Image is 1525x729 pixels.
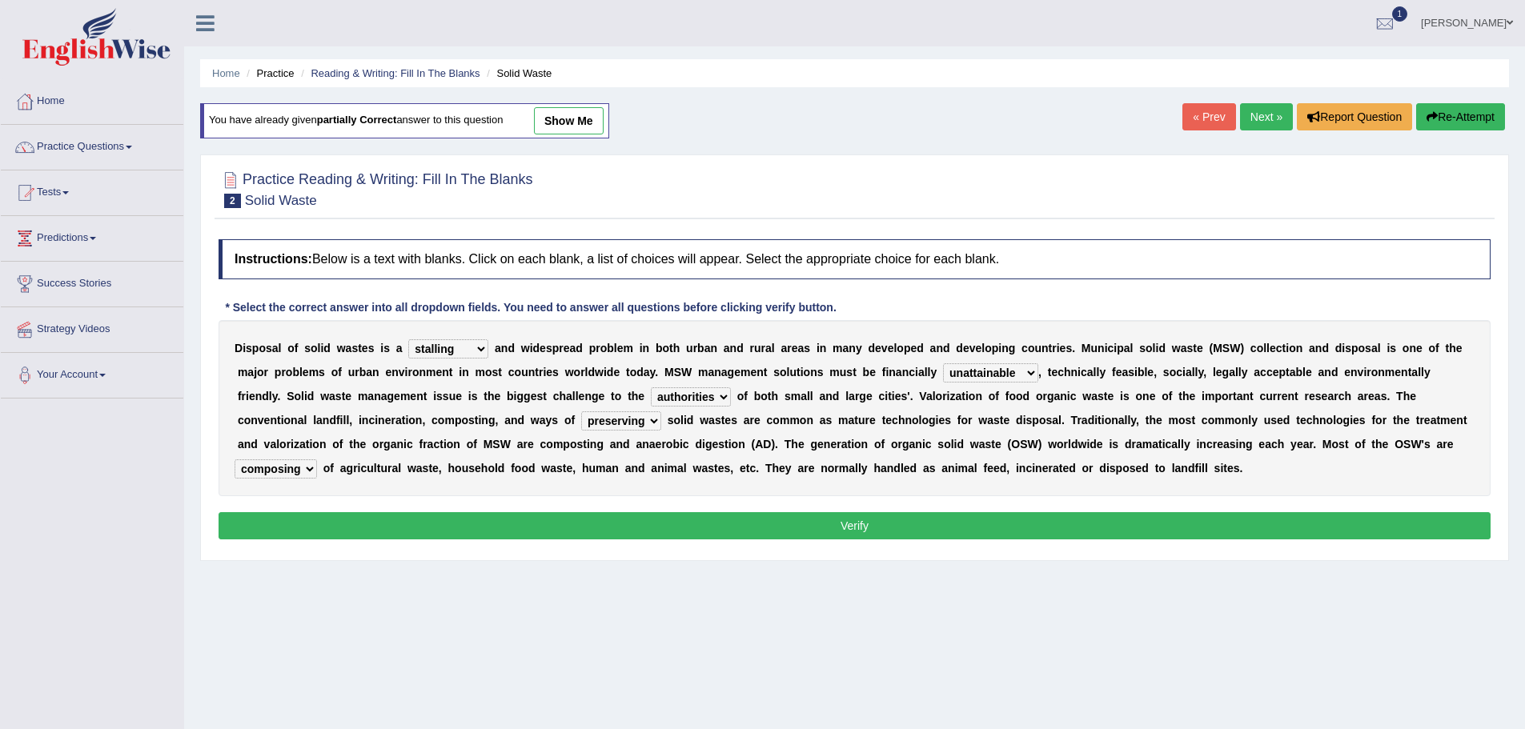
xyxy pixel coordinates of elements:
b: a [1181,342,1187,354]
b: u [754,342,761,354]
div: * Select the correct answer into all dropdown fields. You need to answer all questions before cli... [219,299,843,316]
b: n [372,366,379,379]
b: d [533,342,540,354]
b: , [1038,366,1041,379]
b: p [552,342,560,354]
b: o [574,366,581,379]
a: Home [212,67,240,79]
b: v [399,366,405,379]
b: n [730,342,737,354]
b: r [281,366,285,379]
b: e [734,366,740,379]
b: d [943,342,950,354]
b: i [1057,342,1060,354]
b: y [856,342,862,354]
b: e [540,342,546,354]
b: a [1309,342,1315,354]
b: a [272,342,279,354]
b: o [630,366,637,379]
b: n [710,342,717,354]
b: b [292,366,299,379]
b: f [338,366,342,379]
b: t [1048,366,1052,379]
b: e [564,342,570,354]
b: a [644,366,650,379]
b: u [1091,342,1098,354]
b: p [1351,342,1358,354]
b: i [817,342,820,354]
b: d [1322,342,1329,354]
b: e [875,342,881,354]
b: m [309,366,319,379]
b: c [1021,342,1028,354]
b: ) [1240,342,1244,354]
b: n [810,366,817,379]
b: s [773,366,780,379]
b: t [626,366,630,379]
b: a [1371,342,1378,354]
a: Success Stories [1,262,183,302]
b: i [998,342,1001,354]
b: d [508,342,515,354]
b: o [311,342,318,354]
b: t [498,366,502,379]
b: s [552,366,559,379]
b: i [885,366,889,379]
b: o [331,366,339,379]
li: Solid Waste [483,66,552,81]
b: o [985,342,992,354]
b: s [246,342,252,354]
b: a [704,342,711,354]
b: t [358,342,362,354]
b: l [318,342,321,354]
b: o [485,366,492,379]
b: a [495,342,501,354]
b: a [896,366,902,379]
b: s [804,342,810,354]
b: d [956,342,963,354]
b: u [840,366,847,379]
b: d [636,366,644,379]
b: s [351,342,358,354]
b: i [1156,342,1159,354]
b: n [756,366,764,379]
button: Report Question [1297,103,1412,130]
b: M [1082,342,1091,354]
b: . [1072,342,1075,354]
b: n [1315,342,1322,354]
b: e [869,366,876,379]
b: a [721,366,728,379]
b: b [359,366,367,379]
b: a [1124,342,1130,354]
b: n [1409,342,1416,354]
b: s [304,342,311,354]
b: a [930,342,937,354]
b: o [412,366,419,379]
b: e [888,342,894,354]
b: p [992,342,999,354]
b: t [1193,342,1197,354]
b: i [1078,366,1081,379]
b: m [833,342,842,354]
b: l [787,366,790,379]
b: e [1060,342,1066,354]
h4: Below is a text with blanks. Click on each blank, a list of choices will appear. Select the appro... [219,239,1491,279]
b: o [663,342,670,354]
b: p [275,366,282,379]
a: Practice Questions [1,125,183,165]
b: w [337,342,346,354]
b: g [728,366,735,379]
b: e [1456,342,1463,354]
b: o [1358,342,1366,354]
b: r [355,366,359,379]
b: m [426,366,435,379]
b: s [1345,342,1351,354]
b: i [640,342,643,354]
b: p [1117,342,1124,354]
b: r [761,342,765,354]
a: Reading & Writing: Fill In The Blanks [311,67,480,79]
b: o [1028,342,1035,354]
b: W [1230,342,1240,354]
b: b [607,342,614,354]
b: n [391,366,399,379]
